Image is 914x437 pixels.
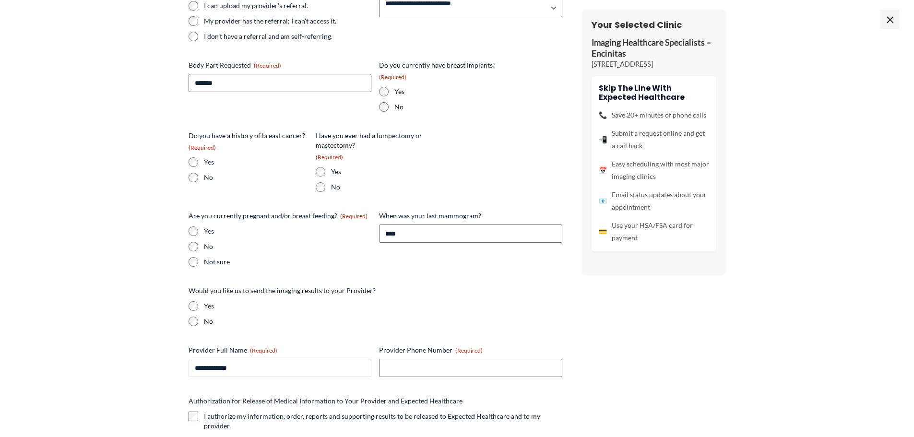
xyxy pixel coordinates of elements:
[204,157,308,167] label: Yes
[250,347,277,354] span: (Required)
[254,62,281,69] span: (Required)
[331,182,435,192] label: No
[189,286,376,295] legend: Would you like us to send the imaging results to your Provider?
[189,396,463,406] legend: Authorization for Release of Medical Information to Your Provider and Expected Healthcare
[599,127,709,152] li: Submit a request online and get a call back
[316,154,343,161] span: (Required)
[204,317,563,326] label: No
[331,167,435,177] label: Yes
[599,158,709,183] li: Easy scheduling with most major imaging clinics
[340,213,368,220] span: (Required)
[204,16,372,26] label: My provider has the referral; I can't access it.
[204,242,372,251] label: No
[599,133,607,146] span: 📲
[592,59,716,69] p: [STREET_ADDRESS]
[599,109,709,121] li: Save 20+ minutes of phone calls
[599,219,709,244] li: Use your HSA/FSA card for payment
[379,211,562,221] label: When was your last mammogram?
[204,257,372,267] label: Not sure
[189,211,368,221] legend: Are you currently pregnant and/or breast feeding?
[599,83,709,102] h4: Skip the line with Expected Healthcare
[455,347,483,354] span: (Required)
[204,32,372,41] label: I don't have a referral and am self-referring.
[592,37,716,59] p: Imaging Healthcare Specialists – Encinitas
[189,144,216,151] span: (Required)
[204,173,308,182] label: No
[599,164,607,177] span: 📅
[316,131,435,161] legend: Have you ever had a lumpectomy or mastectomy?
[599,189,709,213] li: Email status updates about your appointment
[189,131,308,152] legend: Do you have a history of breast cancer?
[880,10,900,29] span: ×
[204,301,563,311] label: Yes
[592,19,716,30] h3: Your Selected Clinic
[379,60,499,81] legend: Do you currently have breast implants?
[599,195,607,207] span: 📧
[204,1,372,11] label: I can upload my provider's referral.
[394,102,499,112] label: No
[189,345,372,355] label: Provider Full Name
[394,87,499,96] label: Yes
[599,109,607,121] span: 📞
[204,226,372,236] label: Yes
[599,225,607,238] span: 💳
[379,345,562,355] label: Provider Phone Number
[379,73,406,81] span: (Required)
[189,60,372,70] label: Body Part Requested
[204,412,563,431] label: I authorize my information, order, reports and supporting results to be released to Expected Heal...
